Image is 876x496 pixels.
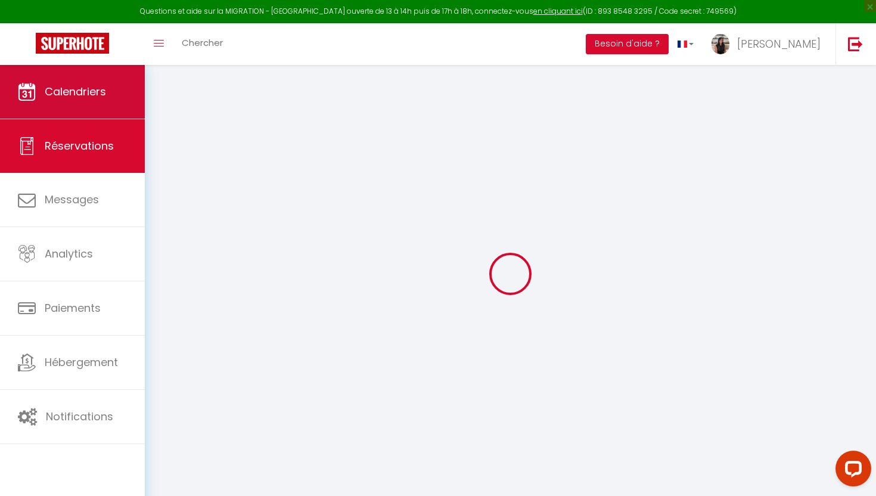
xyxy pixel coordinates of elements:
span: Chercher [182,36,223,49]
span: Hébergement [45,355,118,370]
img: ... [712,34,729,54]
button: Besoin d'aide ? [586,34,669,54]
span: Messages [45,192,99,207]
a: en cliquant ici [533,6,583,16]
a: Chercher [173,23,232,65]
img: logout [848,36,863,51]
span: Notifications [46,409,113,424]
span: Paiements [45,300,101,315]
span: Calendriers [45,84,106,99]
iframe: LiveChat chat widget [826,446,876,496]
a: ... [PERSON_NAME] [703,23,835,65]
span: [PERSON_NAME] [737,36,821,51]
span: Réservations [45,138,114,153]
img: Super Booking [36,33,109,54]
span: Analytics [45,246,93,261]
